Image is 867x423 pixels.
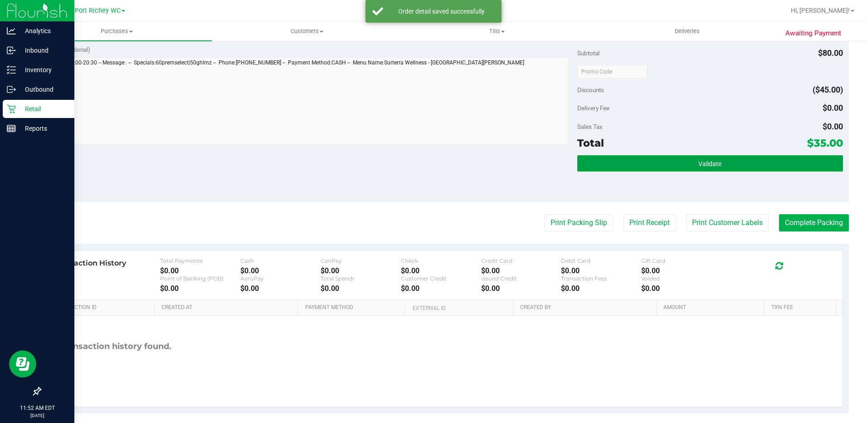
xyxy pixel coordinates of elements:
[823,122,843,131] span: $0.00
[7,104,16,113] inline-svg: Retail
[4,404,70,412] p: 11:52 AM EDT
[305,304,402,311] a: Payment Method
[401,266,481,275] div: $0.00
[321,266,401,275] div: $0.00
[823,103,843,113] span: $0.00
[16,25,70,36] p: Analytics
[577,123,603,130] span: Sales Tax
[212,27,401,35] span: Customers
[577,65,648,79] input: Promo Code
[481,284,561,293] div: $0.00
[663,304,760,311] a: Amount
[240,284,321,293] div: $0.00
[641,257,721,264] div: Gift Card
[481,257,561,264] div: Credit Card
[7,85,16,94] inline-svg: Outbound
[623,214,676,231] button: Print Receipt
[481,266,561,275] div: $0.00
[791,7,850,14] span: Hi, [PERSON_NAME]!
[240,275,321,282] div: AeroPay
[212,22,402,41] a: Customers
[4,412,70,419] p: [DATE]
[16,45,70,56] p: Inbound
[577,49,599,57] span: Subtotal
[545,214,613,231] button: Print Packing Slip
[403,27,592,35] span: Tills
[561,257,641,264] div: Debit Card
[9,350,36,378] iframe: Resource center
[7,124,16,133] inline-svg: Reports
[240,257,321,264] div: Cash
[402,22,592,41] a: Tills
[771,304,833,311] a: Txn Fee
[22,27,212,35] span: Purchases
[160,266,240,275] div: $0.00
[686,214,769,231] button: Print Customer Labels
[7,65,16,74] inline-svg: Inventory
[388,7,495,16] div: Order detail saved successfully
[813,85,843,94] span: ($45.00)
[561,275,641,282] div: Transaction Fees
[47,316,171,377] div: No transaction history found.
[405,300,512,316] th: External ID
[807,137,843,149] span: $35.00
[7,46,16,55] inline-svg: Inbound
[401,284,481,293] div: $0.00
[641,284,721,293] div: $0.00
[779,214,849,231] button: Complete Packing
[401,257,481,264] div: Check
[321,257,401,264] div: CanPay
[641,275,721,282] div: Voided
[577,104,609,112] span: Delivery Fee
[641,266,721,275] div: $0.00
[818,48,843,58] span: $80.00
[16,84,70,95] p: Outbound
[16,64,70,75] p: Inventory
[7,26,16,35] inline-svg: Analytics
[160,275,240,282] div: Point of Banking (POB)
[240,266,321,275] div: $0.00
[22,22,212,41] a: Purchases
[16,123,70,134] p: Reports
[60,7,121,15] span: New Port Richey WC
[698,160,721,167] span: Validate
[785,28,841,39] span: Awaiting Payment
[662,27,712,35] span: Deliveries
[561,284,641,293] div: $0.00
[16,103,70,114] p: Retail
[561,266,641,275] div: $0.00
[321,284,401,293] div: $0.00
[577,82,604,98] span: Discounts
[160,257,240,264] div: Total Payments
[401,275,481,282] div: Customer Credit
[161,304,294,311] a: Created At
[54,304,151,311] a: Transaction ID
[160,284,240,293] div: $0.00
[520,304,653,311] a: Created By
[481,275,561,282] div: Issued Credit
[577,137,604,149] span: Total
[321,275,401,282] div: Total Spendr
[577,155,843,172] button: Validate
[592,22,782,41] a: Deliveries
